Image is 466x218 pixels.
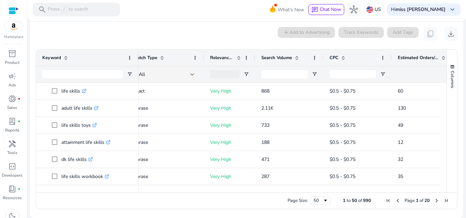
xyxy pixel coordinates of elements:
[210,169,249,183] p: Very High
[210,84,249,98] p: Very High
[398,55,439,61] span: Estimated Orders/Month
[61,118,97,132] p: life skills toys
[330,139,355,146] span: $0.5 - $0.75
[396,6,446,13] b: miss [PERSON_NAME]
[330,55,338,61] span: CPC
[375,3,381,15] p: US
[4,35,23,40] p: Marketplace
[310,196,331,205] div: Page Size
[261,122,270,128] span: 733
[380,71,385,77] button: Open Filter Menu
[261,105,274,111] span: 2.11K
[8,162,16,171] span: code_blocks
[8,185,16,193] span: book_4
[133,135,198,149] p: Phrase
[288,197,308,204] div: Page Size:
[9,82,16,88] p: Ads
[61,135,111,149] p: attainment life skills
[308,4,344,15] button: chatChat Now
[330,105,355,111] span: $0.5 - $0.75
[405,197,415,204] span: Page
[320,6,341,13] span: Chat Now
[447,30,455,38] span: download
[343,197,346,204] span: 1
[312,71,317,77] button: Open Filter Menu
[398,105,406,111] span: 130
[330,122,355,128] span: $0.5 - $0.75
[61,169,109,183] p: life skills workbook
[420,197,423,204] span: of
[61,6,67,13] span: /
[210,152,249,166] p: Very High
[261,70,308,78] input: Search Volume Filter Input
[3,195,22,201] p: Resources
[7,105,17,111] p: Sales
[350,5,358,14] span: hub
[8,72,16,80] span: campaign
[278,4,304,16] span: What's New
[8,117,16,125] span: lab_profile
[330,88,355,94] span: $0.5 - $0.75
[330,156,355,163] span: $0.5 - $0.75
[261,156,270,163] span: 471
[5,127,19,133] p: Reports
[127,71,132,77] button: Open Filter Menu
[2,172,23,178] p: Developers
[448,5,456,14] span: keyboard_arrow_down
[8,50,16,58] span: inventory_2
[261,88,270,94] span: 868
[133,152,198,166] p: Phrase
[330,173,355,180] span: $0.5 - $0.75
[210,135,249,149] p: Very High
[261,173,270,180] span: 287
[363,197,371,204] span: 990
[139,71,145,78] span: All
[61,152,93,166] p: dk life skills
[133,84,198,98] p: Exact
[210,55,234,61] span: Relevance Score
[5,59,19,66] p: Product
[358,197,362,204] span: of
[210,118,249,132] p: Very High
[133,101,198,115] p: Phrase
[8,140,16,148] span: handyman
[398,88,403,94] span: 60
[133,118,198,132] p: Phrase
[398,156,403,163] span: 32
[314,197,323,204] div: 50
[385,198,391,203] div: First Page
[347,197,351,204] span: to
[261,55,292,61] span: Search Volume
[424,197,430,204] span: 20
[133,55,157,61] span: Match Type
[18,188,20,190] span: fiber_manual_record
[7,150,17,156] p: Tools
[261,139,270,146] span: 188
[434,198,439,203] div: Next Page
[449,71,455,88] span: Columns
[18,120,20,123] span: fiber_manual_record
[244,71,249,77] button: Open Filter Menu
[42,55,61,61] span: Keyword
[443,198,449,203] div: Last Page
[38,5,46,14] span: search
[133,169,198,183] p: Phrase
[398,173,403,180] span: 35
[42,70,123,78] input: Keyword Filter Input
[8,95,16,103] span: donut_small
[4,22,23,32] img: amazon.svg
[18,97,20,100] span: fiber_manual_record
[366,6,373,13] img: us.svg
[398,122,403,128] span: 49
[391,7,446,12] p: Hi
[352,197,357,204] span: 50
[210,101,249,115] p: Very High
[395,198,401,203] div: Previous Page
[398,139,403,146] span: 12
[347,3,361,16] button: hub
[416,197,419,204] span: 1
[330,70,376,78] input: CPC Filter Input
[48,6,88,13] p: Press to search
[311,6,318,13] span: chat
[444,27,458,41] button: download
